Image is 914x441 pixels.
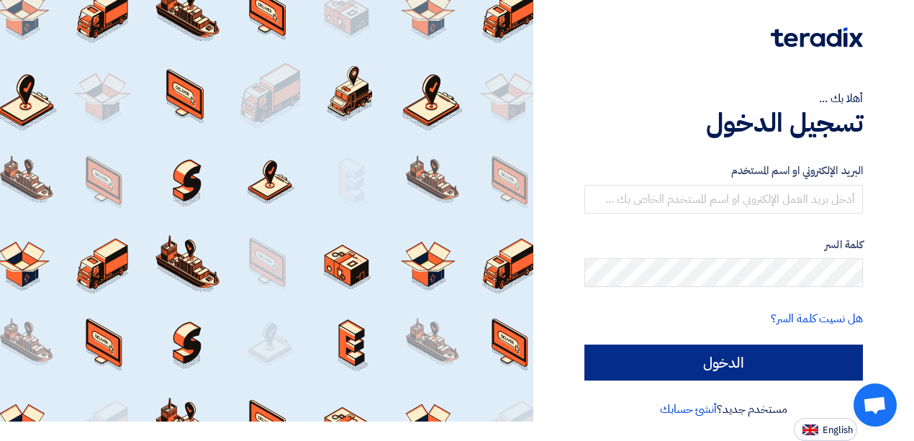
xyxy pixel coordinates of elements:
input: الدخول [584,345,863,381]
label: البريد الإلكتروني او اسم المستخدم [584,163,863,179]
div: مستخدم جديد؟ [584,401,863,418]
a: Open chat [854,383,897,427]
span: English [823,425,853,435]
img: Teradix logo [771,27,863,47]
input: أدخل بريد العمل الإلكتروني او اسم المستخدم الخاص بك ... [584,185,863,214]
button: English [794,418,857,441]
a: أنشئ حسابك [660,401,717,418]
h1: تسجيل الدخول [584,107,863,139]
div: أهلا بك ... [584,90,863,107]
img: en-US.png [802,424,818,435]
a: هل نسيت كلمة السر؟ [771,310,863,327]
label: كلمة السر [584,237,863,253]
